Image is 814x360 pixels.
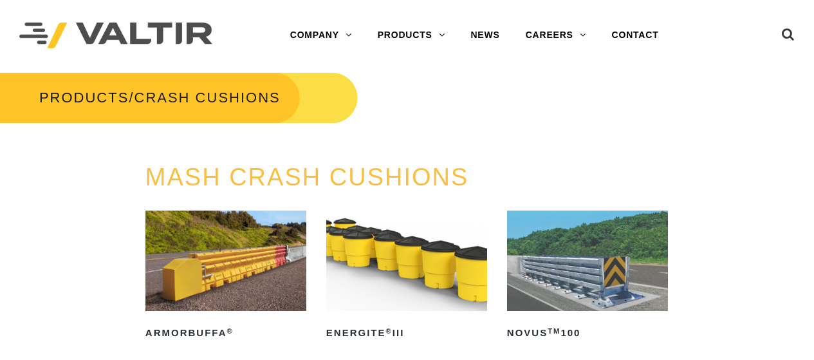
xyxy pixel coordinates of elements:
a: NOVUSTM100 [507,211,668,343]
a: MASH CRASH CUSHIONS [145,164,469,191]
a: CONTACT [599,23,672,48]
a: ENERGITE®III [326,211,487,343]
sup: ® [227,327,233,335]
sup: TM [548,327,560,335]
a: NEWS [458,23,512,48]
h2: ArmorBuffa [145,323,306,343]
span: CRASH CUSHIONS [134,90,281,106]
a: CAREERS [513,23,599,48]
a: ArmorBuffa® [145,211,306,343]
h2: ENERGITE III [326,323,487,343]
h2: NOVUS 100 [507,323,668,343]
a: PRODUCTS [39,90,129,106]
a: COMPANY [277,23,365,48]
img: Valtir [19,23,212,49]
a: PRODUCTS [365,23,458,48]
sup: ® [386,327,393,335]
